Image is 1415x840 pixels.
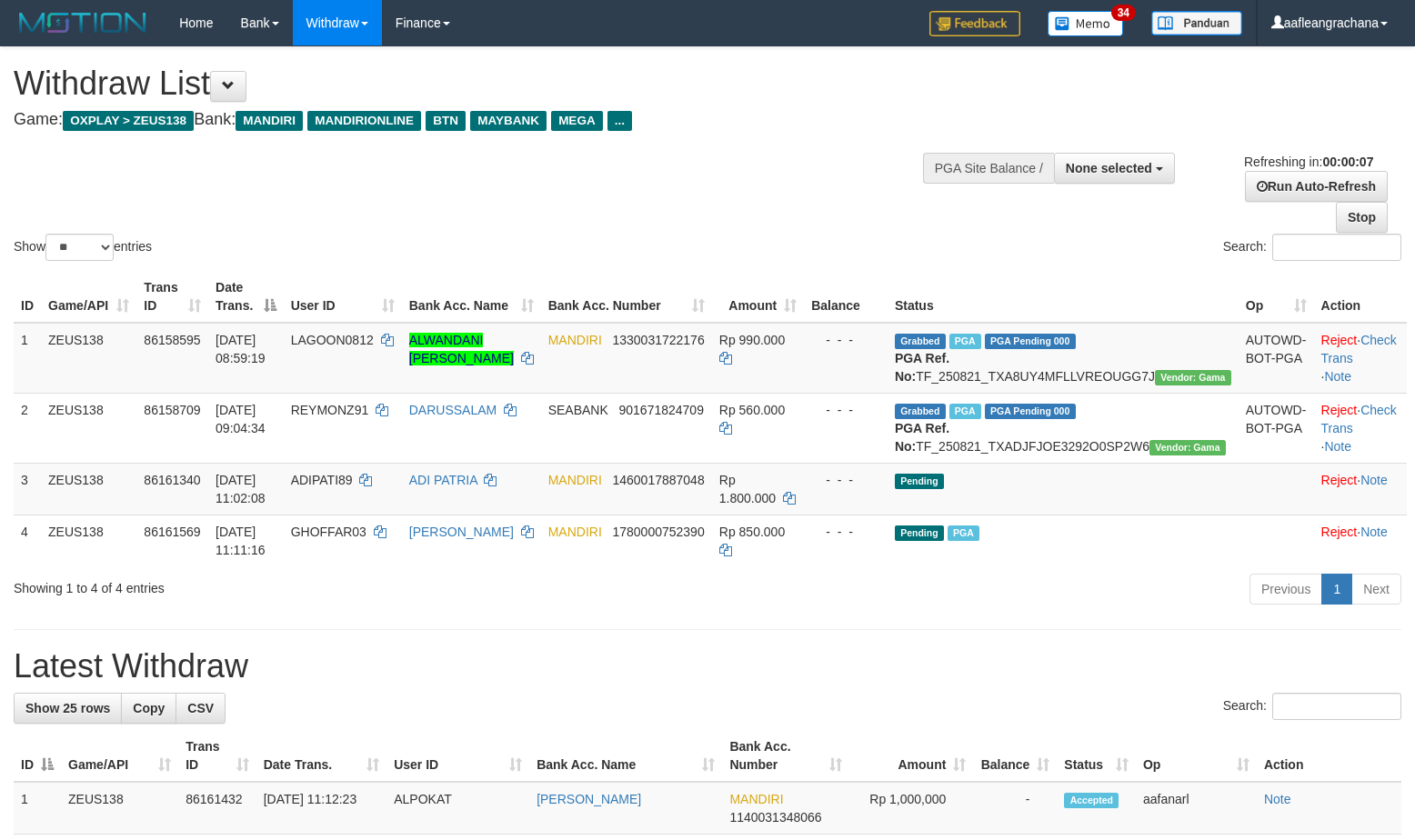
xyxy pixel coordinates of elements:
td: 3 [14,463,41,515]
span: PGA Pending [985,404,1076,419]
span: Copy 1140031348066 to clipboard [729,810,821,825]
td: · · [1314,323,1407,394]
td: 1 [14,323,41,394]
th: Bank Acc. Number: activate to sort column ascending [722,730,848,782]
span: [DATE] 11:02:08 [216,473,266,505]
td: · [1314,515,1407,566]
th: ID [14,271,41,323]
a: [PERSON_NAME] [537,792,641,806]
th: Action [1314,271,1407,323]
th: Game/API: activate to sort column ascending [41,271,136,323]
span: 86158709 [144,403,200,417]
th: Date Trans.: activate to sort column descending [208,271,284,323]
th: Op: activate to sort column ascending [1239,271,1314,323]
span: [DATE] 09:04:34 [216,403,266,435]
th: Balance [804,271,888,323]
span: Pending [895,474,944,489]
a: ADI PATRIA [409,473,477,487]
div: PGA Site Balance / [923,153,1054,184]
h1: Latest Withdraw [14,648,1401,685]
span: GHOFFAR03 [291,525,366,539]
td: AUTOWD-BOT-PGA [1239,323,1314,394]
span: 86161569 [144,525,200,539]
th: Status: activate to sort column ascending [1057,730,1136,782]
td: ZEUS138 [61,782,178,835]
th: Balance: activate to sort column ascending [973,730,1057,782]
span: MEGA [551,111,603,131]
strong: 00:00:07 [1322,155,1373,169]
span: Copy 1780000752390 to clipboard [612,525,704,539]
span: Refreshing in: [1244,155,1373,169]
span: MANDIRI [548,525,602,539]
th: Date Trans.: activate to sort column ascending [256,730,386,782]
b: PGA Ref. No: [895,351,949,384]
a: CSV [176,693,226,724]
td: AUTOWD-BOT-PGA [1239,393,1314,463]
span: Copy [133,701,165,715]
td: TF_250821_TXADJFJOE3292O0SP2W6 [888,393,1239,463]
span: Rp 850.000 [719,525,785,539]
span: PGA Pending [985,334,1076,349]
span: [DATE] 11:11:16 [216,525,266,557]
img: Feedback.jpg [929,11,1020,36]
td: TF_250821_TXA8UY4MFLLVREOUGG7J [888,323,1239,394]
a: Note [1324,369,1351,384]
select: Showentries [45,234,114,261]
th: Action [1257,730,1401,782]
a: Check Trans [1321,403,1397,435]
span: 86161340 [144,473,200,487]
td: Rp 1,000,000 [849,782,974,835]
span: Rp 1.800.000 [719,473,776,505]
td: · · [1314,393,1407,463]
a: Copy [121,693,176,724]
span: MANDIRI [729,792,783,806]
span: [DATE] 08:59:19 [216,333,266,365]
a: Reject [1321,525,1358,539]
span: Grabbed [895,334,946,349]
input: Search: [1272,693,1401,720]
h4: Game: Bank: [14,111,925,129]
td: 4 [14,515,41,566]
span: Rp 990.000 [719,333,785,347]
td: ZEUS138 [41,393,136,463]
a: Run Auto-Refresh [1245,171,1388,202]
span: Vendor URL: https://trx31.1velocity.biz [1149,440,1226,455]
th: Bank Acc. Name: activate to sort column ascending [402,271,541,323]
a: 1 [1321,574,1352,605]
div: Showing 1 to 4 of 4 entries [14,572,576,597]
span: OXPLAY > ZEUS138 [63,111,194,131]
span: Marked by aafpengsreynich [949,404,981,419]
th: Status [888,271,1239,323]
img: panduan.png [1151,11,1242,35]
span: MANDIRI [236,111,303,131]
label: Search: [1223,693,1401,720]
span: REYMONZ91 [291,403,369,417]
a: Note [1264,792,1291,806]
span: Copy 901671824709 to clipboard [618,403,703,417]
th: Trans ID: activate to sort column ascending [136,271,208,323]
th: User ID: activate to sort column ascending [386,730,529,782]
span: MANDIRI [548,333,602,347]
a: DARUSSALAM [409,403,497,417]
td: 2 [14,393,41,463]
div: - - - [811,471,880,489]
td: ZEUS138 [41,463,136,515]
a: Next [1351,574,1401,605]
span: ... [607,111,632,131]
a: Note [1360,473,1388,487]
span: Copy 1460017887048 to clipboard [612,473,704,487]
td: ZEUS138 [41,323,136,394]
a: Note [1360,525,1388,539]
span: Grabbed [895,404,946,419]
th: Game/API: activate to sort column ascending [61,730,178,782]
span: Copy 1330031722176 to clipboard [612,333,704,347]
td: aafanarl [1136,782,1257,835]
span: 86158595 [144,333,200,347]
img: Button%20Memo.svg [1048,11,1124,36]
a: Note [1324,439,1351,454]
span: Marked by aafanarl [948,525,979,541]
a: Check Trans [1321,333,1397,365]
a: Reject [1321,403,1358,417]
td: · [1314,463,1407,515]
span: BTN [426,111,466,131]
